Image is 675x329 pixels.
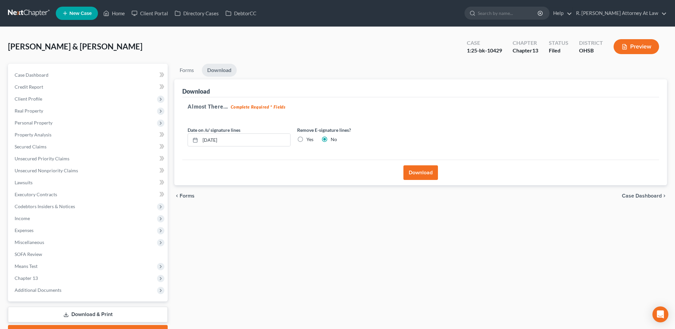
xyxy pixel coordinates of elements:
[180,193,195,199] span: Forms
[15,120,52,125] span: Personal Property
[69,11,92,16] span: New Case
[403,165,438,180] button: Download
[15,84,43,90] span: Credit Report
[15,263,38,269] span: Means Test
[513,47,538,54] div: Chapter
[532,47,538,53] span: 13
[9,165,168,177] a: Unsecured Nonpriority Claims
[15,144,46,149] span: Secured Claims
[478,7,539,19] input: Search by name...
[9,69,168,81] a: Case Dashboard
[622,193,667,199] a: Case Dashboard chevron_right
[15,251,42,257] span: SOFA Review
[662,193,667,199] i: chevron_right
[174,64,199,77] a: Forms
[9,189,168,201] a: Executory Contracts
[15,287,61,293] span: Additional Documents
[15,72,48,78] span: Case Dashboard
[188,126,240,133] label: Date on /s/ signature lines
[15,96,42,102] span: Client Profile
[15,168,78,173] span: Unsecured Nonpriority Claims
[306,136,313,143] label: Yes
[8,307,168,322] a: Download & Print
[9,141,168,153] a: Secured Claims
[182,87,210,95] div: Download
[297,126,400,133] label: Remove E-signature lines?
[550,7,572,19] a: Help
[549,47,568,54] div: Filed
[15,108,43,114] span: Real Property
[579,39,603,47] div: District
[174,193,180,199] i: chevron_left
[549,39,568,47] div: Status
[202,64,237,77] a: Download
[15,132,51,137] span: Property Analysis
[128,7,171,19] a: Client Portal
[9,177,168,189] a: Lawsuits
[652,306,668,322] div: Open Intercom Messenger
[9,248,168,260] a: SOFA Review
[8,41,142,51] span: [PERSON_NAME] & [PERSON_NAME]
[9,81,168,93] a: Credit Report
[9,129,168,141] a: Property Analysis
[200,134,290,146] input: MM/DD/YYYY
[9,153,168,165] a: Unsecured Priority Claims
[188,103,654,111] h5: Almost There...
[15,156,69,161] span: Unsecured Priority Claims
[622,193,662,199] span: Case Dashboard
[15,192,57,197] span: Executory Contracts
[467,39,502,47] div: Case
[573,7,667,19] a: R. [PERSON_NAME] Attorney At Law
[15,204,75,209] span: Codebtors Insiders & Notices
[467,47,502,54] div: 1:25-bk-10429
[15,227,34,233] span: Expenses
[15,275,38,281] span: Chapter 13
[100,7,128,19] a: Home
[222,7,260,19] a: DebtorCC
[231,104,286,110] strong: Complete Required * Fields
[614,39,659,54] button: Preview
[15,239,44,245] span: Miscellaneous
[15,215,30,221] span: Income
[174,193,204,199] button: chevron_left Forms
[171,7,222,19] a: Directory Cases
[579,47,603,54] div: OHSB
[15,180,33,185] span: Lawsuits
[331,136,337,143] label: No
[513,39,538,47] div: Chapter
